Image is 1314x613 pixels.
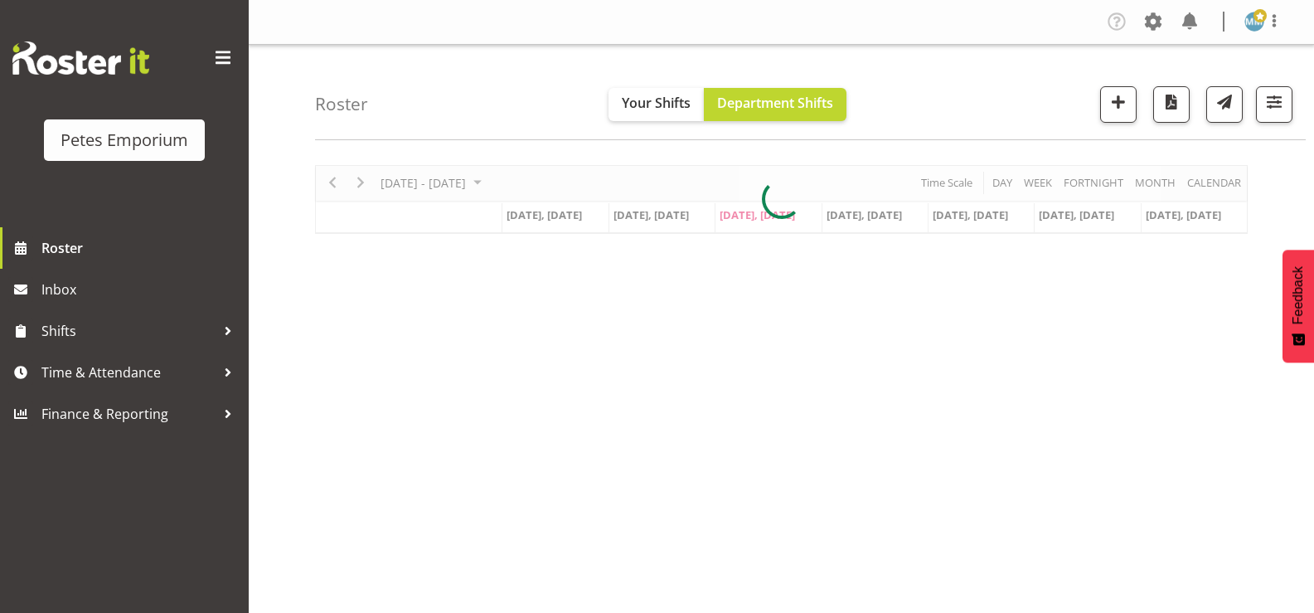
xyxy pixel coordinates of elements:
[41,401,216,426] span: Finance & Reporting
[704,88,846,121] button: Department Shifts
[41,319,216,343] span: Shifts
[61,128,188,153] div: Petes Emporium
[315,95,368,114] h4: Roster
[41,277,240,302] span: Inbox
[717,94,833,112] span: Department Shifts
[12,41,149,75] img: Rosterit website logo
[1282,250,1314,362] button: Feedback - Show survey
[1244,12,1264,32] img: mandy-mosley3858.jpg
[609,88,704,121] button: Your Shifts
[1100,86,1137,123] button: Add a new shift
[1256,86,1292,123] button: Filter Shifts
[1153,86,1190,123] button: Download a PDF of the roster according to the set date range.
[1206,86,1243,123] button: Send a list of all shifts for the selected filtered period to all rostered employees.
[41,360,216,385] span: Time & Attendance
[1291,266,1306,324] span: Feedback
[622,94,691,112] span: Your Shifts
[41,236,240,260] span: Roster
